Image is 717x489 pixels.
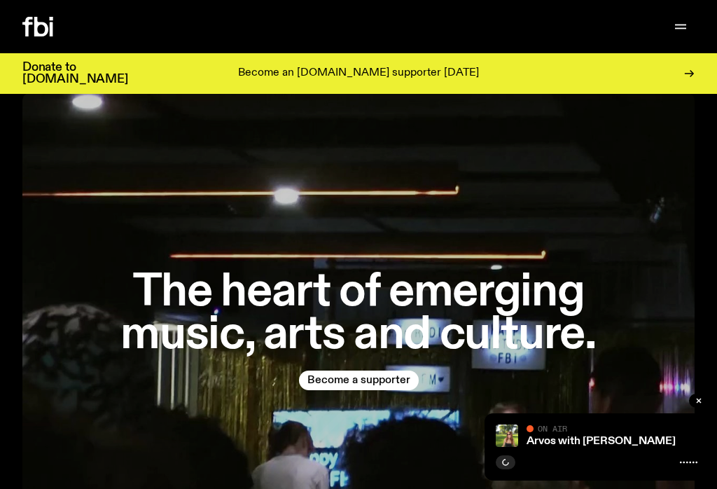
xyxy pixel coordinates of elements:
[496,425,518,447] img: Lizzie Bowles is sitting in a bright green field of grass, with dark sunglasses and a black top. ...
[238,67,479,80] p: Become an [DOMAIN_NAME] supporter [DATE]
[527,436,676,447] a: Arvos with [PERSON_NAME]
[22,62,128,85] h3: Donate to [DOMAIN_NAME]
[299,371,419,390] button: Become a supporter
[538,424,567,433] span: On Air
[62,271,655,357] h1: The heart of emerging music, arts and culture.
